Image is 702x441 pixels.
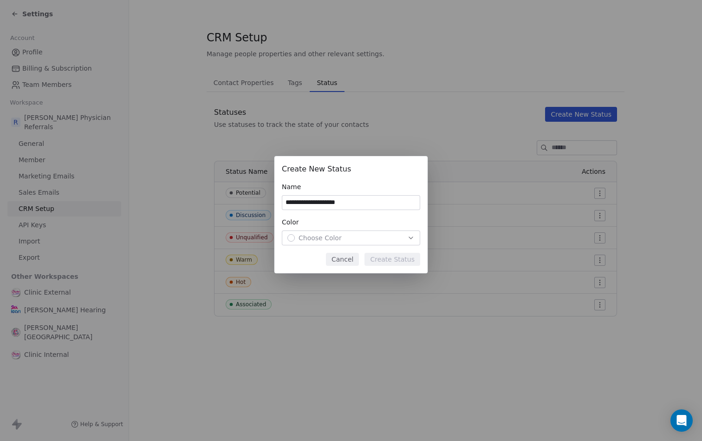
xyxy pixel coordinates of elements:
button: Choose Color [282,230,420,245]
span: Choose Color [299,233,342,243]
div: Create New Status [282,164,420,175]
div: Name [282,182,420,191]
button: Cancel [326,253,359,266]
div: Color [282,217,420,227]
button: Create Status [364,253,420,266]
